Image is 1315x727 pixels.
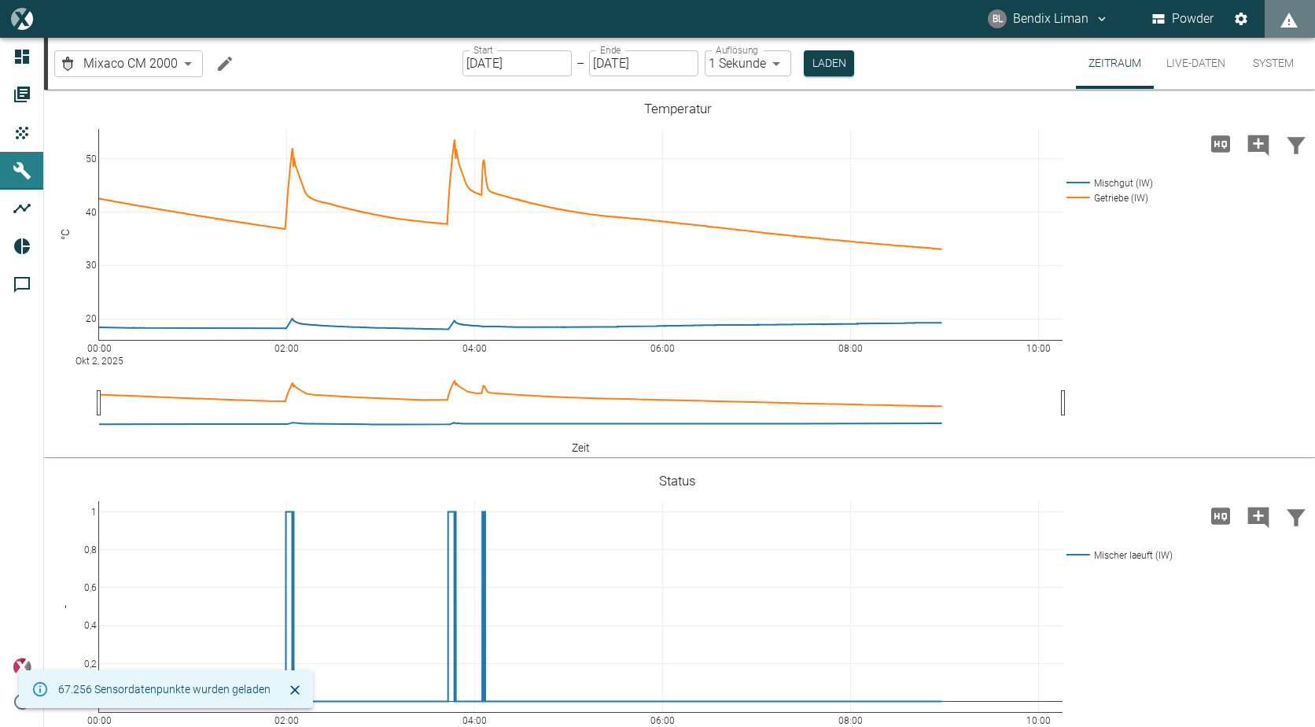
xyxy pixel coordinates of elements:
button: Daten filtern [1277,496,1315,537]
button: Machine bearbeiten [209,48,241,79]
div: BL [988,9,1007,28]
p: – [576,54,584,72]
input: DD.MM.YYYY [589,50,698,76]
button: Laden [804,50,854,76]
span: Hohe Auflösung [1202,135,1239,150]
label: Start [473,43,493,57]
button: Kommentar hinzufügen [1239,124,1277,164]
a: Mixaco CM 2000 [58,54,178,73]
span: Mixaco CM 2000 [83,54,178,72]
button: bendix.liman@kansaihelios-cws.de [985,5,1111,33]
input: DD.MM.YYYY [462,50,572,76]
button: Live-Daten [1154,38,1238,89]
button: Zeitraum [1076,38,1154,89]
img: logo [11,8,32,29]
button: Einstellungen [1227,5,1255,33]
div: 1 Sekunde [705,50,791,76]
button: Kommentar hinzufügen [1239,496,1277,537]
img: Xplore Logo [13,658,31,677]
button: Daten filtern [1277,124,1315,164]
button: System [1238,38,1309,89]
button: Schließen [283,678,307,702]
label: Auflösung [716,43,758,57]
button: Powder [1149,5,1217,33]
label: Ende [600,43,621,57]
span: Hohe Auflösung [1202,507,1239,522]
div: 67.256 Sensordatenpunkte wurden geladen [58,675,271,703]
